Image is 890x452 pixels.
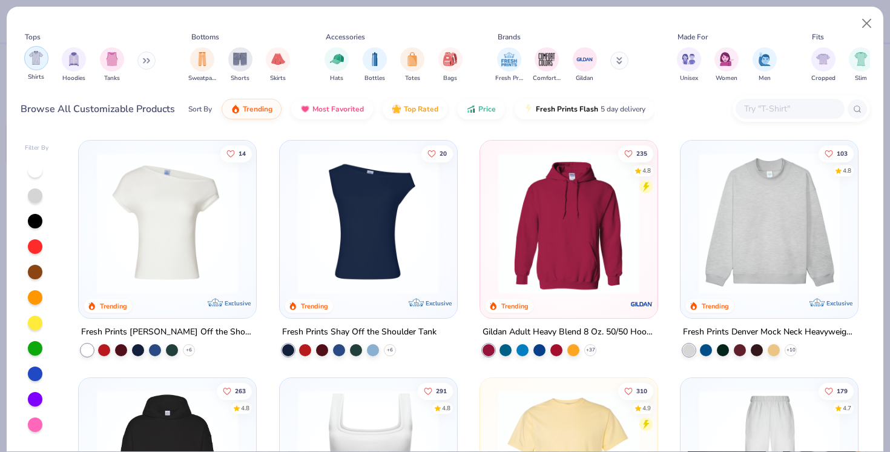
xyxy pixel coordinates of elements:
button: Like [417,383,452,400]
button: Like [217,383,252,400]
span: Slim [855,74,867,83]
span: 263 [235,388,246,394]
div: 4.9 [642,404,651,413]
img: Gildan logo [630,292,654,316]
img: Skirts Image [271,52,285,66]
span: 235 [636,150,647,156]
div: filter for Bottles [363,47,387,83]
span: Hats [330,74,343,83]
div: filter for Cropped [811,47,836,83]
img: Slim Image [854,52,868,66]
div: filter for Men [753,47,777,83]
div: filter for Comfort Colors [533,47,561,83]
img: a1c94bf0-cbc2-4c5c-96ec-cab3b8502a7f [91,153,244,294]
span: Women [716,74,737,83]
span: Exclusive [426,299,452,307]
button: filter button [188,47,216,83]
div: Accessories [326,32,365,42]
button: filter button [24,47,48,83]
span: Bags [443,74,457,83]
div: 4.8 [642,166,651,175]
button: filter button [714,47,739,83]
img: Hoodies Image [67,52,81,66]
img: a164e800-7022-4571-a324-30c76f641635 [645,153,799,294]
span: Trending [243,104,272,114]
img: Bottles Image [368,52,381,66]
div: Made For [677,32,708,42]
img: Gildan Image [576,50,594,68]
span: Skirts [270,74,286,83]
img: Comfort Colors Image [538,50,556,68]
span: Unisex [680,74,698,83]
img: f5d85501-0dbb-4ee4-b115-c08fa3845d83 [693,153,846,294]
span: Exclusive [225,299,251,307]
span: Gildan [576,74,593,83]
div: Fits [812,32,824,42]
div: filter for Gildan [573,47,597,83]
button: filter button [753,47,777,83]
span: Tanks [104,74,120,83]
button: filter button [266,47,290,83]
img: Totes Image [406,52,419,66]
div: filter for Unisex [677,47,701,83]
div: filter for Hats [325,47,349,83]
span: 20 [439,150,446,156]
button: Fresh Prints Flash5 day delivery [515,99,654,119]
div: filter for Skirts [266,47,290,83]
button: filter button [495,47,523,83]
span: Shorts [231,74,249,83]
button: filter button [533,47,561,83]
span: 310 [636,388,647,394]
button: filter button [325,47,349,83]
div: filter for Shorts [228,47,252,83]
button: Close [855,12,878,35]
div: 4.8 [241,404,249,413]
button: filter button [438,47,463,83]
div: filter for Sweatpants [188,47,216,83]
div: filter for Bags [438,47,463,83]
img: Shirts Image [29,51,43,65]
div: Fresh Prints [PERSON_NAME] Off the Shoulder Top [81,325,254,340]
div: Filter By [25,144,49,153]
img: Men Image [758,52,771,66]
div: filter for Women [714,47,739,83]
button: Like [819,383,854,400]
div: Sort By [188,104,212,115]
button: filter button [400,47,424,83]
span: Fresh Prints [495,74,523,83]
span: 103 [837,150,848,156]
div: 4.8 [441,404,450,413]
span: + 6 [387,347,393,354]
button: filter button [100,47,124,83]
span: Totes [405,74,420,83]
span: Exclusive [826,299,852,307]
span: Bottles [364,74,385,83]
button: filter button [62,47,86,83]
img: Sweatpants Image [196,52,209,66]
div: filter for Fresh Prints [495,47,523,83]
span: Men [759,74,771,83]
button: filter button [677,47,701,83]
button: Like [220,145,252,162]
img: Fresh Prints Image [500,50,518,68]
div: filter for Slim [849,47,873,83]
span: 291 [435,388,446,394]
img: af1e0f41-62ea-4e8f-9b2b-c8bb59fc549d [445,153,598,294]
span: + 6 [186,347,192,354]
div: filter for Shirts [24,46,48,82]
img: Women Image [720,52,734,66]
img: most_fav.gif [300,104,310,114]
div: Gildan Adult Heavy Blend 8 Oz. 50/50 Hooded Sweatshirt [483,325,655,340]
img: trending.gif [231,104,240,114]
button: filter button [363,47,387,83]
img: flash.gif [524,104,533,114]
img: 5716b33b-ee27-473a-ad8a-9b8687048459 [292,153,445,294]
button: Price [457,99,505,119]
span: Sweatpants [188,74,216,83]
button: Like [819,145,854,162]
div: filter for Totes [400,47,424,83]
span: 5 day delivery [601,102,645,116]
button: Like [618,383,653,400]
div: Bottoms [191,32,219,42]
button: filter button [573,47,597,83]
